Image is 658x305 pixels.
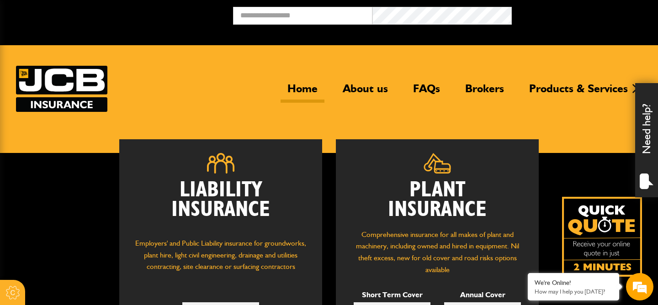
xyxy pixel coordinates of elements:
a: Brokers [458,82,511,103]
a: JCB Insurance Services [16,66,107,112]
a: Get your insurance quote isn just 2-minutes [562,197,642,277]
a: FAQs [406,82,447,103]
button: Broker Login [512,7,651,21]
h2: Plant Insurance [350,180,525,220]
p: Comprehensive insurance for all makes of plant and machinery, including owned and hired in equipm... [350,229,525,275]
img: JCB Insurance Services logo [16,66,107,112]
p: Employers' and Public Liability insurance for groundworks, plant hire, light civil engineering, d... [133,237,308,281]
p: How may I help you today? [535,288,612,295]
p: Annual Cover [444,289,521,301]
img: Quick Quote [562,197,642,277]
p: Short Term Cover [354,289,430,301]
div: Need help? [635,83,658,197]
a: Home [281,82,324,103]
a: About us [336,82,395,103]
h2: Liability Insurance [133,180,308,229]
a: Products & Services [522,82,635,103]
div: We're Online! [535,279,612,287]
